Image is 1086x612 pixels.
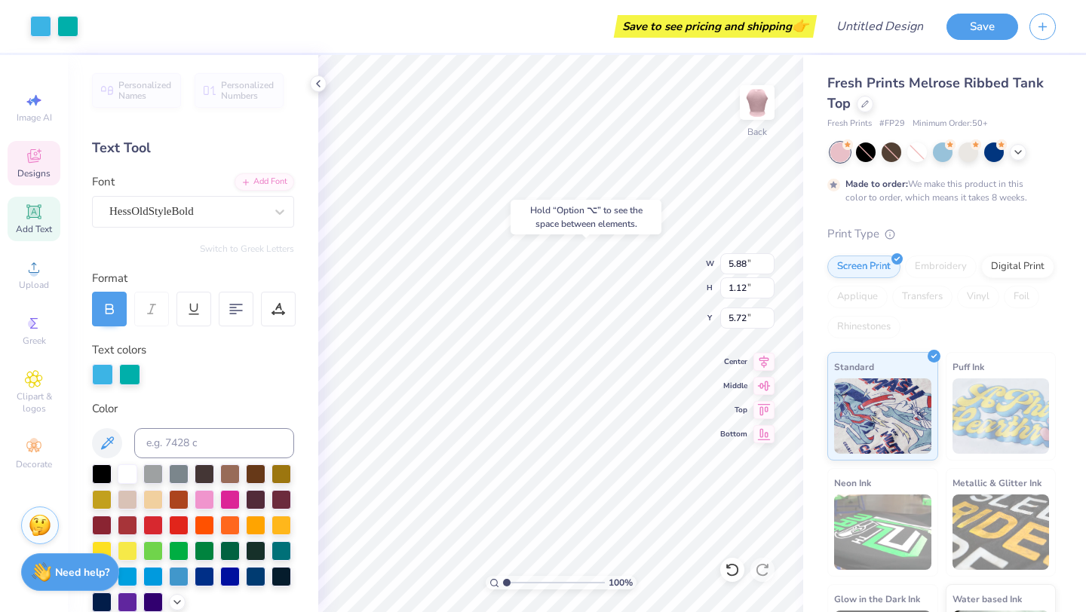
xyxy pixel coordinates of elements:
span: Water based Ink [953,591,1022,607]
button: Switch to Greek Letters [200,243,294,255]
div: Digital Print [981,256,1054,278]
strong: Need help? [55,565,109,580]
span: Decorate [16,458,52,470]
div: Text Tool [92,138,294,158]
img: Standard [834,378,931,454]
div: Back [747,125,767,139]
span: Fresh Prints [827,118,872,130]
span: Neon Ink [834,475,871,491]
span: Clipart & logos [8,390,60,415]
input: e.g. 7428 c [134,428,294,458]
span: Puff Ink [953,359,984,375]
img: Puff Ink [953,378,1050,454]
span: Personalized Numbers [221,80,275,101]
span: 👉 [792,17,808,35]
div: Embroidery [905,256,977,278]
div: Format [92,270,296,287]
div: Foil [1004,286,1039,308]
img: Metallic & Glitter Ink [953,494,1050,570]
div: We make this product in this color to order, which means it takes 8 weeks. [845,177,1031,204]
span: 100 % [609,576,633,589]
button: Save [946,14,1018,40]
div: Screen Print [827,256,900,278]
div: Save to see pricing and shipping [618,15,813,38]
span: Top [720,405,747,415]
span: Image AI [17,112,52,124]
div: Vinyl [957,286,999,308]
span: Middle [720,381,747,391]
label: Text colors [92,341,146,359]
div: Print Type [827,225,1056,243]
span: Minimum Order: 50 + [913,118,988,130]
div: Rhinestones [827,316,900,338]
span: Add Text [16,223,52,235]
div: Applique [827,286,888,308]
span: Greek [23,335,46,347]
span: Designs [17,167,51,179]
label: Font [92,173,115,191]
span: # FP29 [879,118,905,130]
span: Standard [834,359,874,375]
div: Add Font [235,173,294,191]
span: Bottom [720,429,747,439]
div: Hold “Option ⌥” to see the space between elements. [511,200,661,234]
img: Back [742,87,772,118]
div: Color [92,400,294,418]
div: Transfers [892,286,953,308]
span: Metallic & Glitter Ink [953,475,1042,491]
span: Upload [19,279,49,291]
span: Fresh Prints Melrose Ribbed Tank Top [827,74,1044,112]
input: Untitled Design [824,11,935,41]
span: Glow in the Dark Ink [834,591,920,607]
span: Personalized Names [118,80,172,101]
span: Center [720,356,747,367]
strong: Made to order: [845,178,908,190]
img: Neon Ink [834,494,931,570]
